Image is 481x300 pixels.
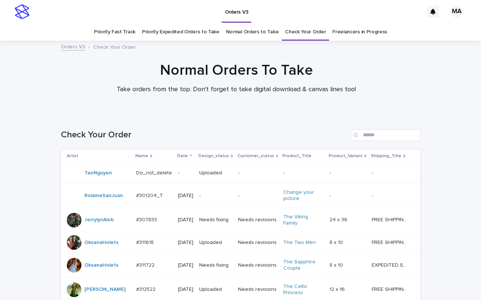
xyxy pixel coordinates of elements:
p: Needs revisions [238,262,277,268]
a: OksanaHolets [84,262,119,268]
a: Priority Fast Track [94,23,135,41]
div: MA [451,6,463,18]
p: Product_Variant [329,152,362,160]
tr: OksanaHolets #311722#311722 [DATE]Needs fixingNeeds revisionsThe Sapphire Couple 8 x 108 x 10 EXP... [61,253,420,278]
p: [DATE] [178,286,193,293]
p: - [238,170,277,176]
p: Uploaded [199,170,232,176]
p: #301204_T [136,191,164,199]
h1: Normal Orders To Take [57,62,416,79]
p: Needs fixing [199,217,232,223]
a: Freelancers in Progress [332,23,387,41]
p: Name [135,152,148,160]
a: The Viking Family [283,214,324,226]
img: stacker-logo-s-only.png [15,4,29,19]
a: Orders V3 [61,42,85,51]
p: - [199,193,232,199]
p: Check Your Order [93,42,136,51]
p: - [329,168,332,176]
p: - [238,193,277,199]
p: [DATE] [178,217,193,223]
p: - [283,170,324,176]
p: Uploaded [199,286,232,293]
p: #307833 [136,215,158,223]
p: 12 x 16 [329,285,346,293]
p: Design_status [198,152,229,160]
p: [DATE] [178,262,193,268]
p: - [329,191,332,199]
p: Needs revisions [238,217,277,223]
a: JerrylynAlob [84,217,114,223]
p: FREE SHIPPING - preview in 1-2 business days, after your approval delivery will take 5-10 b.d., l... [372,215,410,223]
tr: TaoNguyen Do_not_deleteDo_not_delete -Uploaded---- -- [61,163,420,184]
p: 8 x 10 [329,238,345,246]
p: Needs fixing [199,262,232,268]
a: The Sapphire Couple [283,259,324,271]
a: The Two Men [283,240,316,246]
a: TaoNguyen [84,170,112,176]
p: - [178,170,193,176]
tr: RolaineSanJuan #301204_T#301204_T [DATE]--Change your picture -- -- [61,184,420,208]
p: Needs revisions [238,286,277,293]
tr: JerrylynAlob #307833#307833 [DATE]Needs fixingNeeds revisionsThe Viking Family 24 x 3624 x 36 FRE... [61,208,420,232]
p: FREE SHIPPING - preview in 1-2 business days, after your approval delivery will take 5-10 b.d. [372,285,410,293]
a: RolaineSanJuan [84,193,123,199]
a: Check Your Order [285,23,326,41]
a: OksanaHolets [84,240,119,246]
p: #312522 [136,285,157,293]
p: #311722 [136,261,156,268]
p: [DATE] [178,193,193,199]
p: FREE SHIPPING - preview in 1-2 business days, after your approval delivery will take 5-10 b.d. [372,238,410,246]
p: Do_not_delete [136,168,174,176]
p: 8 x 10 [329,261,345,268]
p: Date [177,152,188,160]
input: Search [351,129,420,141]
a: The Celtic Princess [283,284,324,296]
a: [PERSON_NAME] [84,286,125,293]
p: - [372,191,375,199]
p: EXPEDITED SHIPPING - preview in 1 business day; delivery up to 5 business days after your approval. [372,261,410,268]
p: Artist [67,152,78,160]
p: Shipping_Title [371,152,401,160]
p: [DATE] [178,240,193,246]
p: Needs revisions [238,240,277,246]
p: Take orders from the top. Don't forget to take digital download & canvas lines too! [90,86,383,94]
a: Change your picture [283,189,324,202]
h1: Check Your Order [61,130,348,140]
p: Uploaded [199,240,232,246]
tr: OksanaHolets #311618#311618 [DATE]UploadedNeeds revisionsThe Two Men 8 x 108 x 10 FREE SHIPPING -... [61,232,420,253]
p: Customer_status [237,152,274,160]
p: 24 x 36 [329,215,349,223]
a: Normal Orders to Take [226,23,279,41]
a: Priority Expedited Orders to Take [142,23,219,41]
p: Product_Title [283,152,311,160]
p: - [372,168,375,176]
p: #311618 [136,238,155,246]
